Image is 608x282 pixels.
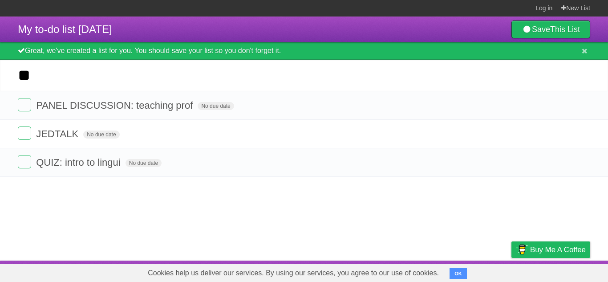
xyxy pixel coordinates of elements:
[18,23,112,35] span: My to-do list [DATE]
[516,242,528,257] img: Buy me a coffee
[18,127,31,140] label: Done
[36,128,81,139] span: JEDTALK
[126,159,162,167] span: No due date
[550,25,580,34] b: This List
[511,20,590,38] a: SaveThis List
[500,263,523,280] a: Privacy
[393,263,412,280] a: About
[36,157,123,168] span: QUIZ: intro to lingui
[139,264,448,282] span: Cookies help us deliver our services. By using our services, you agree to our use of cookies.
[18,98,31,111] label: Done
[530,242,586,257] span: Buy me a coffee
[36,100,195,111] span: PANEL DISCUSSION: teaching prof
[422,263,458,280] a: Developers
[198,102,234,110] span: No due date
[450,268,467,279] button: OK
[83,131,119,139] span: No due date
[511,241,590,258] a: Buy me a coffee
[534,263,590,280] a: Suggest a feature
[18,155,31,168] label: Done
[470,263,489,280] a: Terms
